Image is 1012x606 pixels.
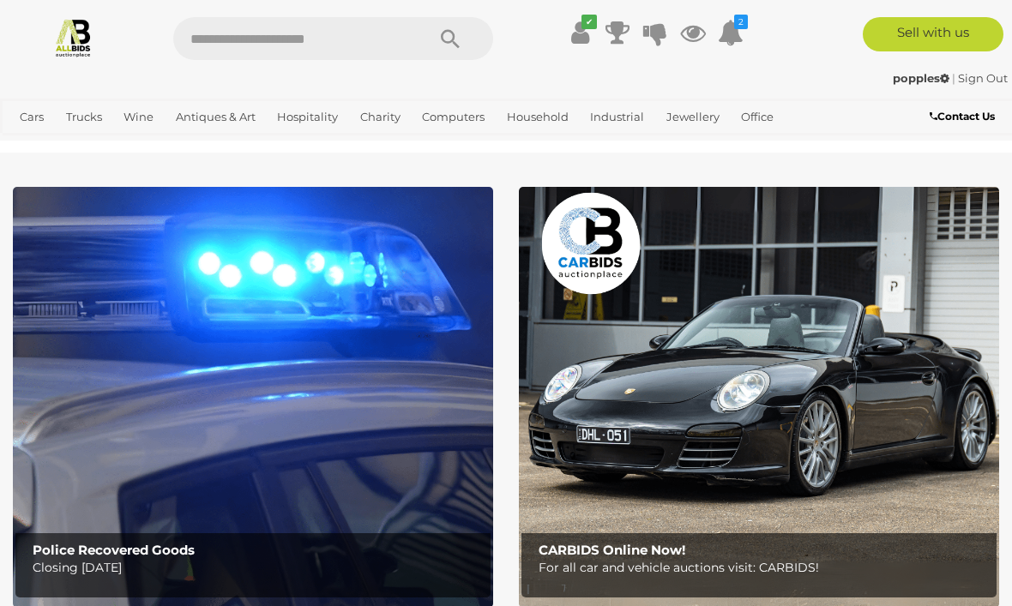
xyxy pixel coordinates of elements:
[539,542,685,558] b: CARBIDS Online Now!
[169,103,262,131] a: Antiques & Art
[33,557,483,579] p: Closing [DATE]
[930,110,995,123] b: Contact Us
[500,103,575,131] a: Household
[407,17,493,60] button: Search
[270,103,345,131] a: Hospitality
[660,103,726,131] a: Jewellery
[53,17,93,57] img: Allbids.com.au
[59,103,109,131] a: Trucks
[353,103,407,131] a: Charity
[415,103,491,131] a: Computers
[539,557,989,579] p: For all car and vehicle auctions visit: CARBIDS!
[893,71,949,85] strong: popples
[583,103,651,131] a: Industrial
[930,107,999,126] a: Contact Us
[893,71,952,85] a: popples
[863,17,1003,51] a: Sell with us
[567,17,593,48] a: ✔
[952,71,955,85] span: |
[70,131,206,159] a: [GEOGRAPHIC_DATA]
[13,103,51,131] a: Cars
[958,71,1008,85] a: Sign Out
[33,542,195,558] b: Police Recovered Goods
[13,131,62,159] a: Sports
[117,103,160,131] a: Wine
[734,15,748,29] i: 2
[581,15,597,29] i: ✔
[734,103,780,131] a: Office
[718,17,744,48] a: 2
